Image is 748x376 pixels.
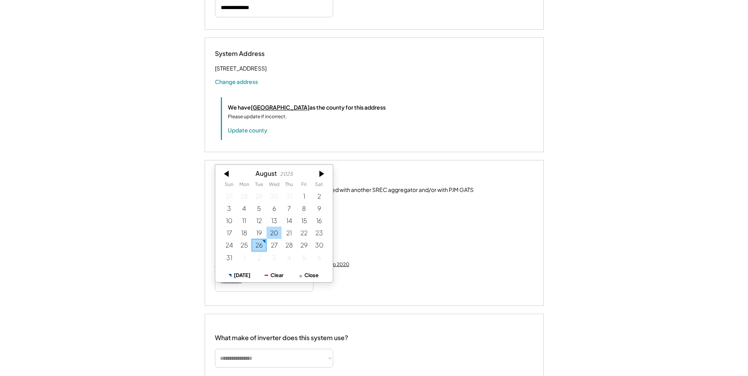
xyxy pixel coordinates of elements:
th: Saturday [312,182,326,190]
div: 8/08/2025 [297,202,312,214]
div: 7/30/2025 [267,190,282,202]
div: 9/04/2025 [282,251,297,264]
div: 8/16/2025 [312,214,326,227]
div: 8/09/2025 [312,202,326,214]
div: [STREET_ADDRESS] [215,63,267,73]
div: Jump to 2020 [318,261,349,268]
th: Friday [297,182,312,190]
div: 9/05/2025 [297,251,312,264]
div: 8/02/2025 [312,190,326,202]
th: Monday [237,182,252,190]
div: 8/30/2025 [312,239,326,251]
div: 8/10/2025 [222,214,237,227]
div: 8/31/2025 [222,251,237,264]
div: 9/02/2025 [252,251,267,264]
button: Clear [257,268,291,282]
div: 8/03/2025 [222,202,237,214]
button: Change address [215,78,258,86]
div: 8/01/2025 [297,190,312,202]
div: 8/04/2025 [237,202,252,214]
div: What make of inverter does this system use? [215,326,348,344]
div: 8/24/2025 [222,239,237,251]
div: 8/25/2025 [237,239,252,251]
div: 8/26/2025 [252,239,267,251]
div: This system has been previously registered with another SREC aggregator and/or with PJM GATS [228,186,474,194]
div: 2025 [280,171,293,177]
div: 8/17/2025 [222,227,237,239]
div: Please update if incorrect. [228,113,287,120]
div: 9/01/2025 [237,251,252,264]
div: 7/31/2025 [282,190,297,202]
th: Tuesday [252,182,267,190]
div: 8/05/2025 [252,202,267,214]
u: [GEOGRAPHIC_DATA] [251,104,310,111]
div: We have as the county for this address [228,103,386,112]
div: 8/27/2025 [267,239,282,251]
button: Close [291,268,326,282]
th: Wednesday [267,182,282,190]
div: 7/29/2025 [252,190,267,202]
div: 7/27/2025 [222,190,237,202]
div: 8/14/2025 [282,214,297,227]
div: 8/23/2025 [312,227,326,239]
button: Update county [228,126,267,134]
div: 8/22/2025 [297,227,312,239]
div: 8/20/2025 [267,227,282,239]
div: 9/03/2025 [267,251,282,264]
div: 8/19/2025 [252,227,267,239]
button: [DATE] [222,268,257,282]
div: 8/21/2025 [282,227,297,239]
div: 8/15/2025 [297,214,312,227]
div: 9/06/2025 [312,251,326,264]
div: System Address [215,50,294,58]
th: Sunday [222,182,237,190]
div: 7/28/2025 [237,190,252,202]
div: 8/18/2025 [237,227,252,239]
div: 8/12/2025 [252,214,267,227]
div: 8/13/2025 [267,214,282,227]
div: 8/29/2025 [297,239,312,251]
div: 8/06/2025 [267,202,282,214]
div: August [256,169,277,177]
th: Thursday [282,182,297,190]
div: 8/07/2025 [282,202,297,214]
div: 8/11/2025 [237,214,252,227]
div: 8/28/2025 [282,239,297,251]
